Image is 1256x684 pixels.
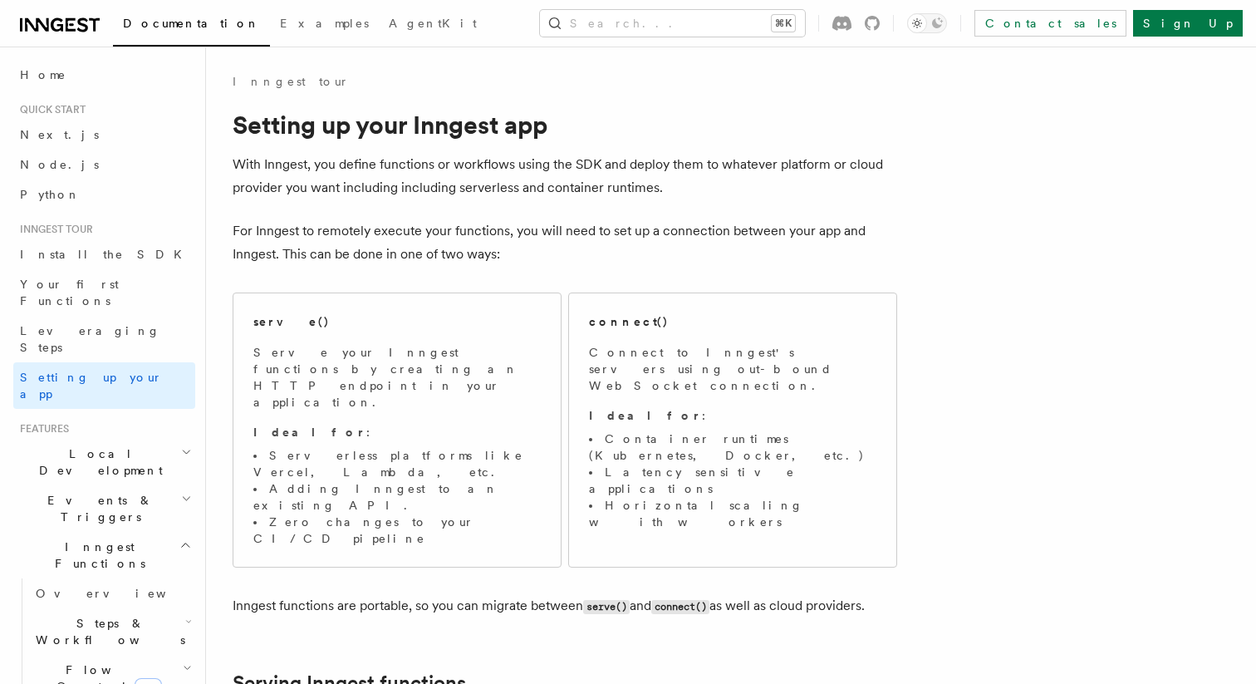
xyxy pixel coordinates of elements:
[253,344,541,411] p: Serve your Inngest functions by creating an HTTP endpoint in your application.
[20,324,160,354] span: Leveraging Steps
[36,587,207,600] span: Overview
[20,278,119,308] span: Your first Functions
[20,128,99,141] span: Next.js
[13,120,195,150] a: Next.js
[13,439,195,485] button: Local Development
[13,180,195,209] a: Python
[13,150,195,180] a: Node.js
[13,422,69,435] span: Features
[233,110,897,140] h1: Setting up your Inngest app
[589,344,876,394] p: Connect to Inngest's servers using out-bound WebSocket connection.
[253,480,541,514] li: Adding Inngest to an existing API.
[233,293,562,568] a: serve()Serve your Inngest functions by creating an HTTP endpoint in your application.Ideal for:Se...
[233,153,897,199] p: With Inngest, you define functions or workflows using the SDK and deploy them to whatever platfor...
[123,17,260,30] span: Documentation
[20,371,163,401] span: Setting up your app
[29,615,185,648] span: Steps & Workflows
[651,600,709,614] code: connect()
[589,409,702,422] strong: Ideal for
[253,424,541,440] p: :
[20,158,99,171] span: Node.js
[20,188,81,201] span: Python
[29,608,195,655] button: Steps & Workflows
[13,485,195,532] button: Events & Triggers
[13,362,195,409] a: Setting up your app
[13,492,181,525] span: Events & Triggers
[589,431,876,464] li: Container runtimes (Kubernetes, Docker, etc.)
[907,13,947,33] button: Toggle dark mode
[772,15,795,32] kbd: ⌘K
[1133,10,1243,37] a: Sign Up
[13,223,93,236] span: Inngest tour
[589,407,876,424] p: :
[253,447,541,480] li: Serverless platforms like Vercel, Lambda, etc.
[20,248,192,261] span: Install the SDK
[13,269,195,316] a: Your first Functions
[280,17,369,30] span: Examples
[13,239,195,269] a: Install the SDK
[389,17,477,30] span: AgentKit
[583,600,630,614] code: serve()
[568,293,897,568] a: connect()Connect to Inngest's servers using out-bound WebSocket connection.Ideal for:Container ru...
[379,5,487,45] a: AgentKit
[253,514,541,547] li: Zero changes to your CI/CD pipeline
[13,532,195,578] button: Inngest Functions
[13,60,195,90] a: Home
[113,5,270,47] a: Documentation
[13,445,181,479] span: Local Development
[20,66,66,83] span: Home
[974,10,1126,37] a: Contact sales
[13,103,86,116] span: Quick start
[270,5,379,45] a: Examples
[589,464,876,497] li: Latency sensitive applications
[13,539,179,572] span: Inngest Functions
[13,316,195,362] a: Leveraging Steps
[253,426,366,439] strong: Ideal for
[233,594,897,618] p: Inngest functions are portable, so you can migrate between and as well as cloud providers.
[540,10,805,37] button: Search...⌘K
[589,497,876,530] li: Horizontal scaling with workers
[233,73,349,90] a: Inngest tour
[253,313,330,330] h2: serve()
[29,578,195,608] a: Overview
[589,313,669,330] h2: connect()
[233,219,897,266] p: For Inngest to remotely execute your functions, you will need to set up a connection between your...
